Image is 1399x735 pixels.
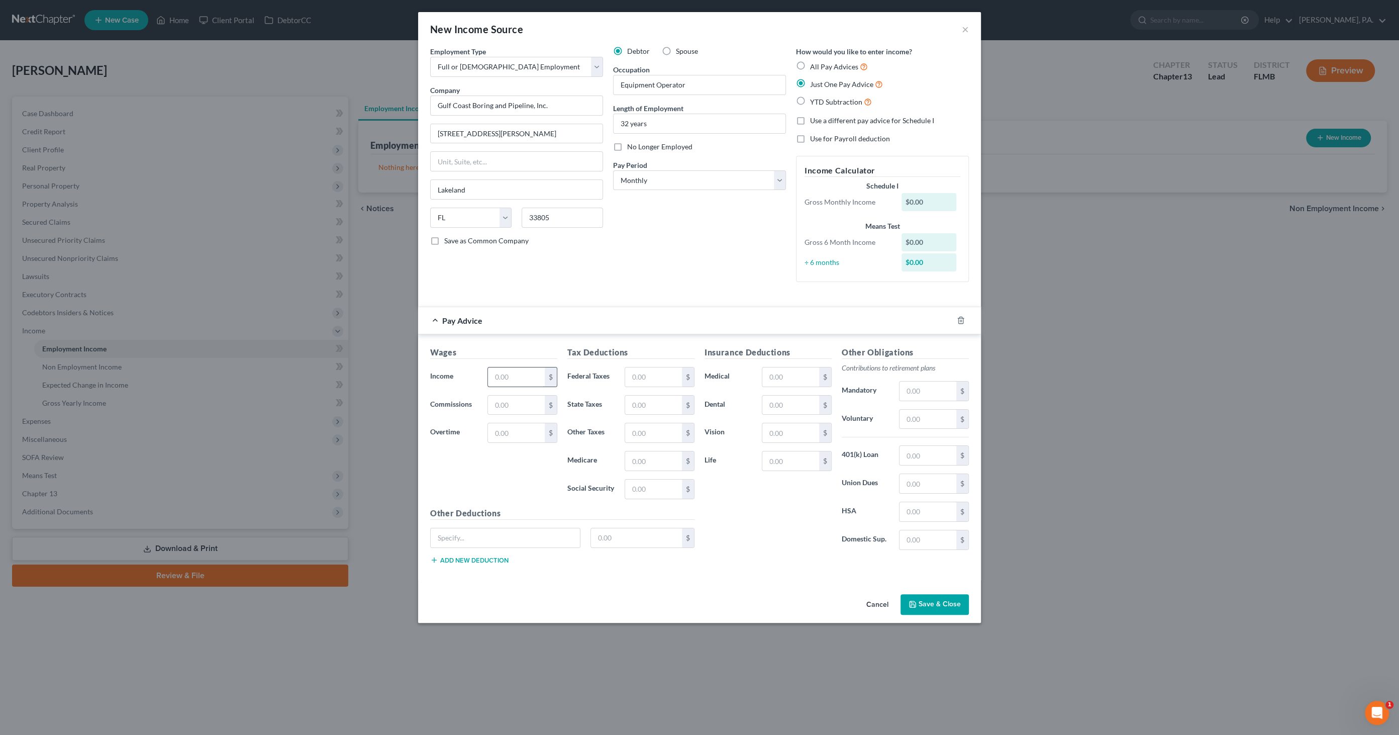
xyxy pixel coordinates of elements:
input: 0.00 [762,451,819,471]
h5: Other Obligations [842,346,969,359]
input: 0.00 [762,396,819,415]
div: New Income Source [430,22,523,36]
input: 0.00 [625,423,682,442]
h5: Wages [430,346,557,359]
label: Vision [699,423,757,443]
div: $ [956,410,968,429]
div: $ [819,367,831,387]
label: Medicare [562,451,620,471]
input: 0.00 [762,423,819,442]
div: $ [819,423,831,442]
label: How would you like to enter income? [796,46,912,57]
input: 0.00 [625,451,682,471]
label: Voluntary [837,409,894,429]
span: Spouse [676,47,698,55]
div: $ [682,423,694,442]
span: Just One Pay Advice [810,80,873,88]
div: $0.00 [902,253,957,271]
span: 1 [1385,701,1393,709]
input: Search company by name... [430,96,603,116]
div: $ [956,502,968,521]
label: Overtime [425,423,482,443]
input: 0.00 [488,423,545,442]
div: $ [956,474,968,493]
label: Dental [699,395,757,415]
div: Means Test [805,221,960,231]
label: 401(k) Loan [837,445,894,466]
div: $ [545,396,557,415]
h5: Income Calculator [805,164,960,177]
input: 0.00 [625,396,682,415]
input: -- [614,75,785,95]
input: 0.00 [625,480,682,499]
span: No Longer Employed [627,142,692,151]
input: 0.00 [625,367,682,387]
input: 0.00 [900,502,956,521]
label: Medical [699,367,757,387]
input: 0.00 [900,382,956,401]
div: $ [682,528,694,547]
input: 0.00 [900,530,956,549]
span: Pay Advice [442,316,482,325]
label: Social Security [562,479,620,499]
span: Pay Period [613,161,647,169]
label: Domestic Sup. [837,530,894,550]
input: 0.00 [591,528,682,547]
input: Specify... [431,528,580,547]
input: Unit, Suite, etc... [431,152,603,171]
div: $0.00 [902,193,957,211]
h5: Insurance Deductions [705,346,832,359]
span: Income [430,372,453,380]
span: Employment Type [430,47,486,56]
div: $ [682,480,694,499]
input: 0.00 [488,367,545,387]
input: ex: 2 years [614,114,785,133]
div: $ [682,451,694,471]
span: Save as Common Company [444,236,529,245]
span: All Pay Advices [810,62,858,71]
label: Federal Taxes [562,367,620,387]
span: Debtor [627,47,650,55]
input: Enter city... [431,180,603,199]
span: Use a different pay advice for Schedule I [810,116,934,125]
div: $ [956,446,968,465]
span: YTD Subtraction [810,98,862,106]
label: State Taxes [562,395,620,415]
div: $ [682,367,694,387]
div: $ [819,396,831,415]
p: Contributions to retirement plans [842,363,969,373]
input: 0.00 [900,474,956,493]
input: 0.00 [900,410,956,429]
label: HSA [837,502,894,522]
label: Union Dues [837,474,894,494]
button: Cancel [858,595,896,615]
input: Enter address... [431,124,603,143]
div: $0.00 [902,233,957,251]
label: Mandatory [837,381,894,401]
input: 0.00 [488,396,545,415]
div: Gross 6 Month Income [800,237,896,247]
h5: Tax Deductions [567,346,694,359]
div: ÷ 6 months [800,257,896,267]
input: 0.00 [762,367,819,387]
button: Save & Close [901,594,969,615]
label: Occupation [613,64,650,75]
div: Schedule I [805,181,960,191]
div: $ [545,367,557,387]
iframe: Intercom live chat [1365,701,1389,725]
label: Commissions [425,395,482,415]
div: $ [545,423,557,442]
h5: Other Deductions [430,507,694,520]
input: 0.00 [900,446,956,465]
label: Life [699,451,757,471]
input: Enter zip... [522,208,603,228]
button: × [962,23,969,35]
div: $ [819,451,831,471]
button: Add new deduction [430,556,509,564]
label: Other Taxes [562,423,620,443]
div: $ [956,530,968,549]
div: $ [682,396,694,415]
div: Gross Monthly Income [800,197,896,207]
span: Company [430,86,460,95]
div: $ [956,382,968,401]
